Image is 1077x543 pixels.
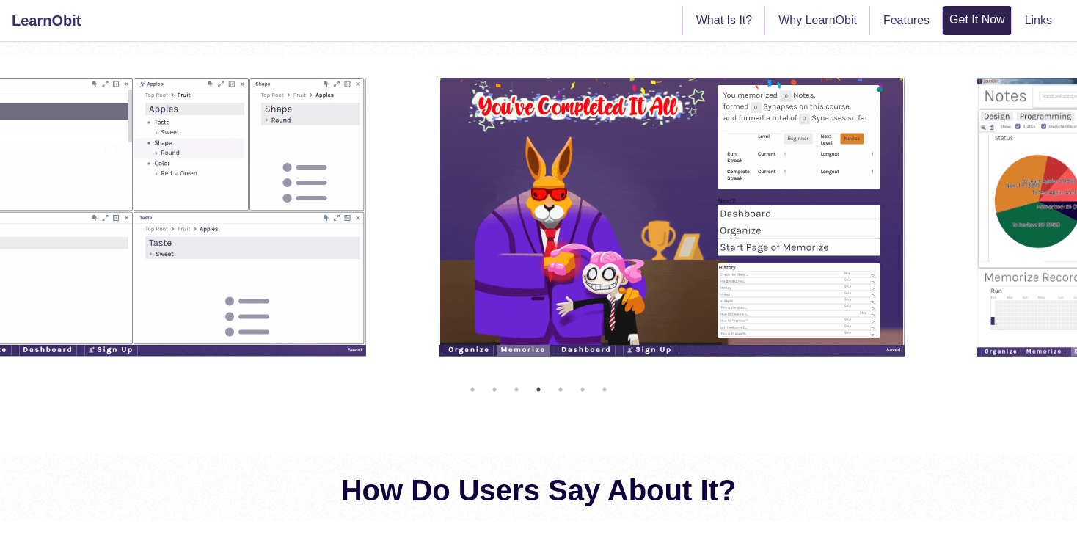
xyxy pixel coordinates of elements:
b: LearnObit [12,12,81,29]
a: Links [1019,6,1058,35]
button: 3 of 4 [509,382,524,397]
button: 4 of 4 [531,382,546,397]
a: What Is It? [690,6,758,35]
button: 6 of 4 [575,382,590,397]
a: Features [877,6,935,35]
button: 7 of 4 [597,382,612,397]
h1: How Do Users Say About It? [15,468,1062,506]
a: Why LearnObit [773,6,863,35]
button: 2 of 4 [487,382,502,397]
a: Get It Now [943,7,1011,33]
button: 5 of 4 [553,382,568,397]
button: 1 of 4 [465,382,480,397]
a: LearnObit [12,6,81,35]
